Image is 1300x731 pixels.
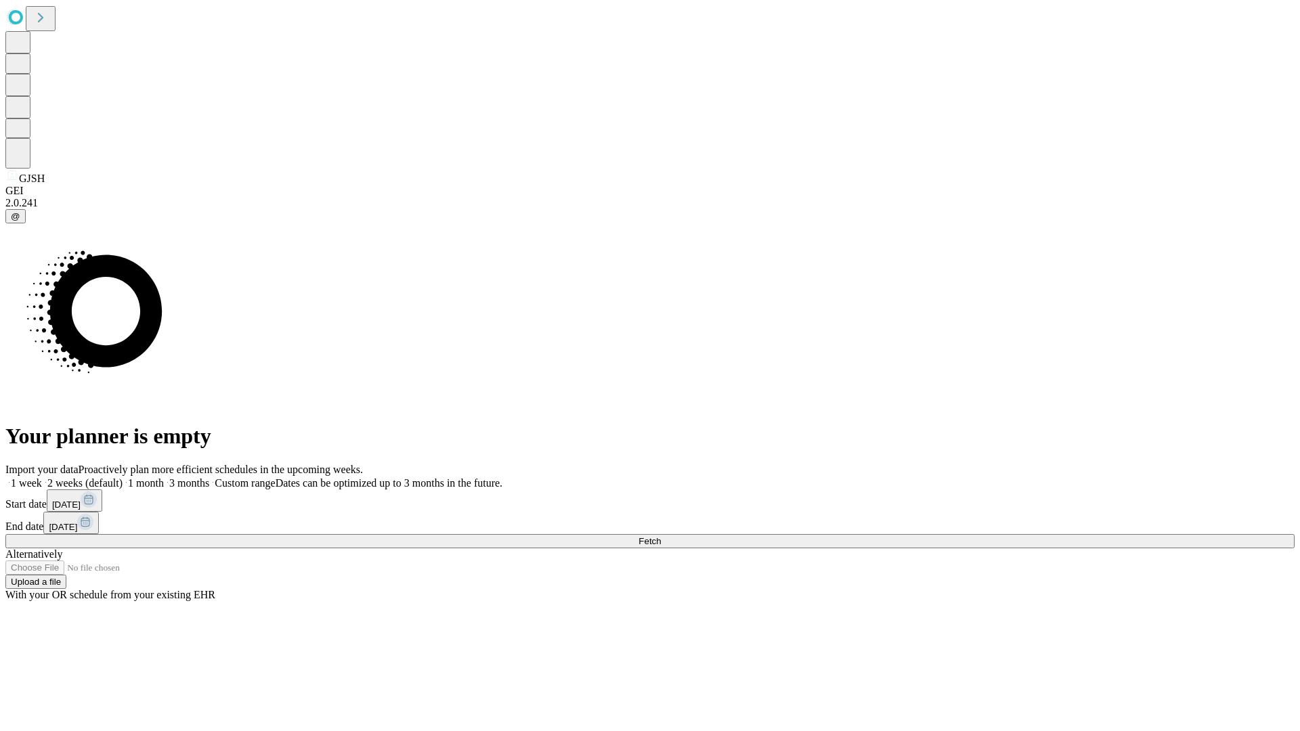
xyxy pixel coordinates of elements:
span: [DATE] [49,522,77,532]
span: [DATE] [52,500,81,510]
span: GJSH [19,173,45,184]
div: Start date [5,489,1295,512]
span: 3 months [169,477,209,489]
span: Fetch [638,536,661,546]
div: GEI [5,185,1295,197]
span: @ [11,211,20,221]
button: [DATE] [43,512,99,534]
span: Import your data [5,464,79,475]
span: With your OR schedule from your existing EHR [5,589,215,600]
span: Dates can be optimized up to 3 months in the future. [276,477,502,489]
h1: Your planner is empty [5,424,1295,449]
button: Fetch [5,534,1295,548]
button: Upload a file [5,575,66,589]
span: 2 weeks (default) [47,477,123,489]
span: Custom range [215,477,275,489]
div: End date [5,512,1295,534]
button: [DATE] [47,489,102,512]
div: 2.0.241 [5,197,1295,209]
button: @ [5,209,26,223]
span: Proactively plan more efficient schedules in the upcoming weeks. [79,464,363,475]
span: 1 month [128,477,164,489]
span: 1 week [11,477,42,489]
span: Alternatively [5,548,62,560]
